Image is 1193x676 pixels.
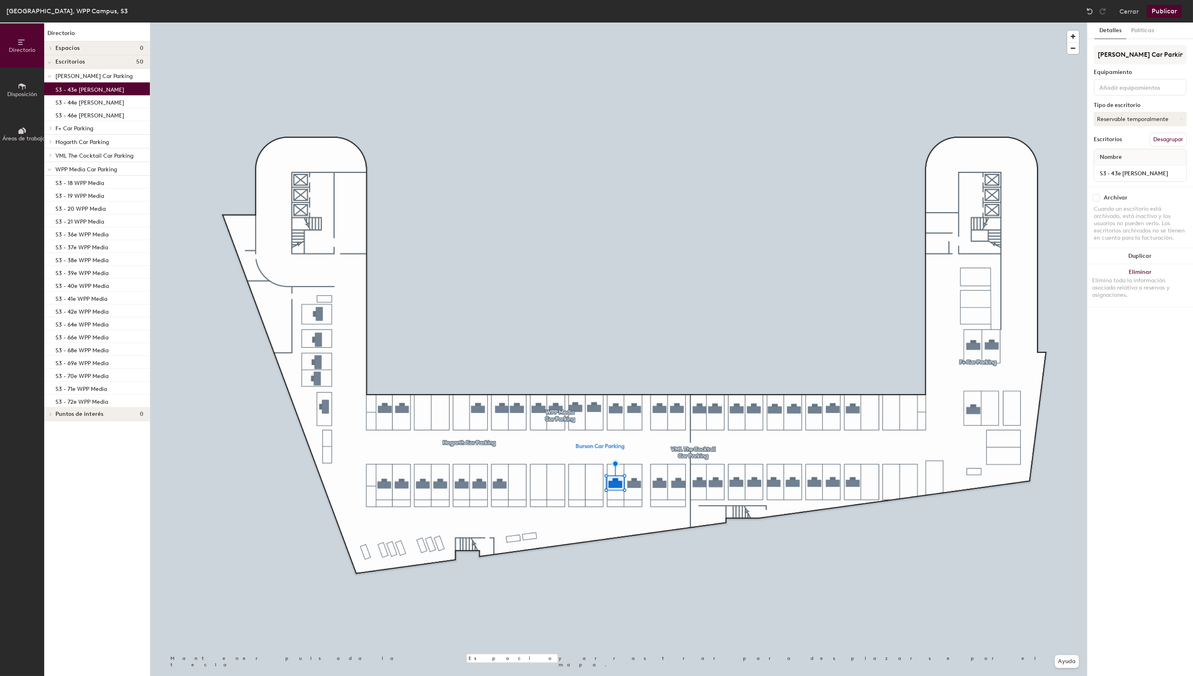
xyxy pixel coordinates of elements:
input: Añadir equipamientos [1098,82,1170,92]
span: Escritorios [55,59,85,65]
input: Escritorio sin nombre [1096,168,1185,179]
img: Undo [1086,7,1094,15]
span: 0 [140,45,143,51]
div: Equipamiento [1094,69,1187,76]
p: S3 - 36e WPP Media [55,229,108,238]
span: Hogarth Car Parking [55,139,109,146]
div: Escritorios [1094,136,1122,143]
button: Ayuda [1055,655,1079,668]
button: Duplicar [1087,248,1193,264]
button: Reservable temporalmente [1094,112,1187,126]
div: Archivar [1104,195,1128,201]
p: S3 - 69e WPP Media [55,358,108,367]
span: [PERSON_NAME] Car Parking [55,73,133,80]
span: Espacios [55,45,80,51]
p: S3 - 46e [PERSON_NAME] [55,110,124,119]
img: Redo [1099,7,1107,15]
span: Directorio [9,47,35,53]
p: S3 - 66e WPP Media [55,332,108,341]
div: Cuando un escritorio está archivado, está inactivo y los usuarios no pueden verlo. Los escritorio... [1094,205,1187,242]
button: Publicar [1147,5,1182,18]
p: S3 - 71e WPP Media [55,383,107,392]
span: F+ Car Parking [55,125,93,132]
p: S3 - 18 WPP Media [55,177,104,187]
p: S3 - 72e WPP Media [55,396,108,405]
span: Áreas de trabajo [2,135,45,142]
div: Tipo de escritorio [1094,102,1187,109]
p: S3 - 37e WPP Media [55,242,108,251]
div: Elimina toda la información asociada relativa a reservas y asignaciones. [1092,277,1188,299]
button: Políticas [1126,23,1159,39]
p: S3 - 70e WPP Media [55,370,108,380]
button: Cerrar [1119,5,1139,18]
p: S3 - 43e [PERSON_NAME] [55,84,124,93]
span: WPP Media Car Parking [55,166,117,173]
p: S3 - 41e WPP Media [55,293,107,302]
p: S3 - 38e WPP Media [55,255,108,264]
p: S3 - 19 WPP Media [55,190,104,199]
span: Nombre [1096,150,1126,164]
p: S3 - 64e WPP Media [55,319,108,328]
span: 0 [140,411,143,417]
span: 50 [136,59,143,65]
div: [GEOGRAPHIC_DATA], WPP Campus, S3 [6,6,128,16]
span: VML The Cocktail Car Parking [55,152,133,159]
span: Disposición [7,91,37,98]
p: S3 - 39e WPP Media [55,267,108,277]
h1: Directorio [44,29,150,41]
p: S3 - 21 WPP Media [55,216,104,225]
button: Detalles [1095,23,1126,39]
p: S3 - 42e WPP Media [55,306,108,315]
p: S3 - 44e [PERSON_NAME] [55,97,124,106]
span: Puntos de interés [55,411,104,417]
p: S3 - 20 WPP Media [55,203,106,212]
button: Desagrupar [1150,133,1187,146]
button: EliminarElimina toda la información asociada relativa a reservas y asignaciones. [1087,264,1193,307]
p: S3 - 68e WPP Media [55,345,108,354]
p: S3 - 40e WPP Media [55,280,109,290]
